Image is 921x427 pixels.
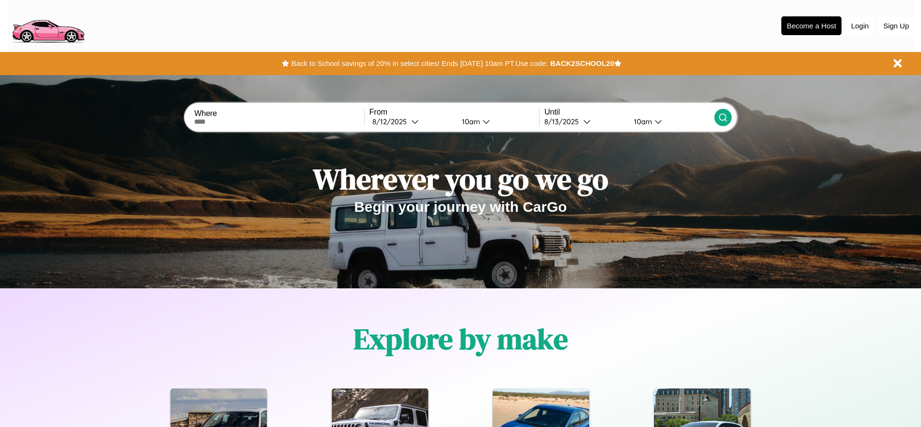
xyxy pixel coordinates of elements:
div: 10am [629,117,655,126]
button: Sign Up [879,17,914,35]
div: 10am [457,117,483,126]
div: 8 / 12 / 2025 [372,117,411,126]
button: Login [846,17,874,35]
h1: Explore by make [354,319,568,359]
button: Back to School savings of 20% in select cities! Ends [DATE] 10am PT.Use code: [289,57,550,70]
button: Become a Host [781,16,842,35]
label: Until [544,108,714,116]
button: 10am [454,116,539,127]
button: 8/12/2025 [369,116,454,127]
b: BACK2SCHOOL20 [550,59,614,67]
img: logo [7,5,89,45]
label: From [369,108,539,116]
button: 10am [626,116,714,127]
div: 8 / 13 / 2025 [544,117,583,126]
label: Where [194,109,364,118]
